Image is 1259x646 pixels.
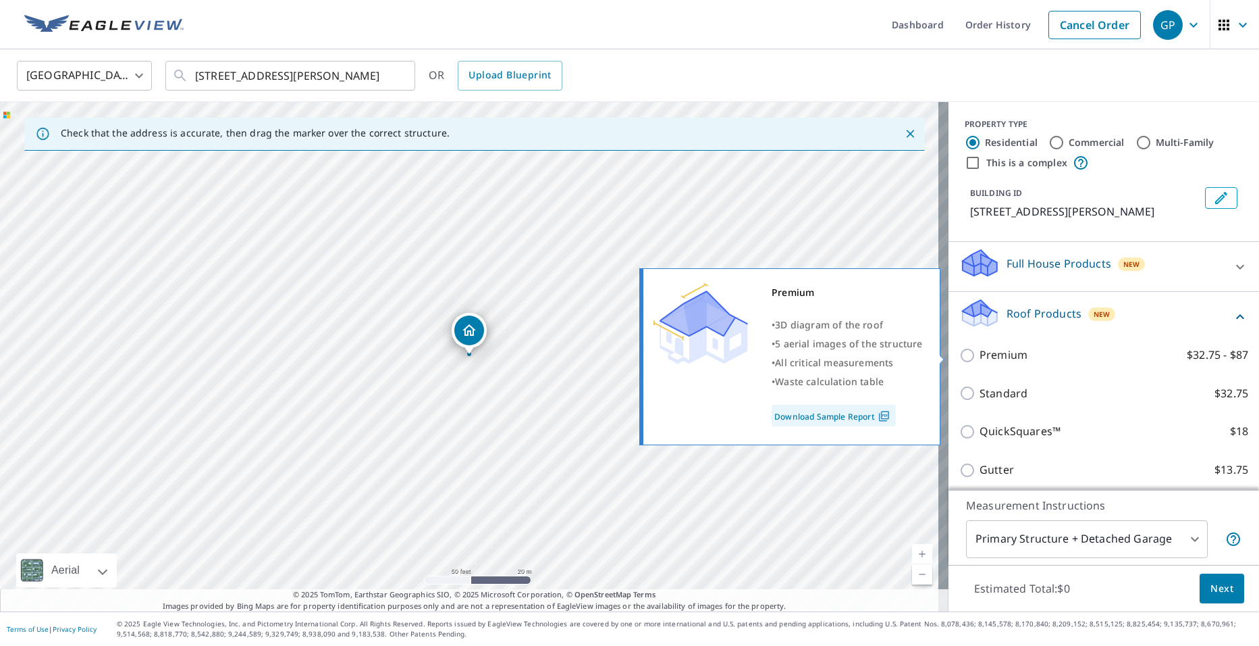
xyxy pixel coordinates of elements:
[1225,531,1241,547] span: Your report will include the primary structure and a detached garage if one exists.
[429,61,562,91] div: OR
[17,57,152,95] div: [GEOGRAPHIC_DATA]
[963,574,1081,603] p: Estimated Total: $0
[1094,309,1110,320] span: New
[1187,347,1248,364] p: $32.75 - $87
[980,347,1027,364] p: Premium
[1153,10,1183,40] div: GP
[452,313,487,355] div: Dropped pin, building 1, Residential property, 10 Perna Ln Riverside, CT 06878
[195,57,387,95] input: Search by address or latitude-longitude
[772,353,923,372] div: •
[458,61,562,91] a: Upload Blueprint
[912,564,932,585] a: Current Level 19, Zoom Out
[775,356,893,369] span: All critical measurements
[966,497,1241,514] p: Measurement Instructions
[901,125,919,143] button: Close
[875,410,893,422] img: Pdf Icon
[970,203,1200,220] p: [STREET_ADDRESS][PERSON_NAME]
[7,624,49,634] a: Terms of Use
[16,553,117,587] div: Aerial
[1123,259,1140,270] span: New
[1007,305,1081,322] p: Roof Products
[772,316,923,334] div: •
[293,589,655,601] span: © 2025 TomTom, Earthstar Geographics SIO, © 2025 Microsoft Corporation, ©
[980,462,1014,478] p: Gutter
[1214,462,1248,478] p: $13.75
[912,544,932,564] a: Current Level 19, Zoom In
[1200,574,1244,604] button: Next
[772,334,923,353] div: •
[986,156,1067,170] label: This is a complex
[965,118,1243,130] div: PROPERTY TYPE
[985,136,1038,149] label: Residential
[574,589,631,599] a: OpenStreetMap
[1007,255,1111,272] p: Full House Products
[980,423,1061,440] p: QuickSquares™
[772,283,923,302] div: Premium
[959,297,1248,336] div: Roof ProductsNew
[980,385,1027,402] p: Standard
[61,127,450,139] p: Check that the address is accurate, then drag the marker over the correct structure.
[775,318,883,331] span: 3D diagram of the roof
[970,187,1022,199] p: BUILDING ID
[1214,385,1248,402] p: $32.75
[1210,580,1233,597] span: Next
[772,372,923,391] div: •
[959,247,1248,286] div: Full House ProductsNew
[1205,187,1237,209] button: Edit building 1
[775,337,922,350] span: 5 aerial images of the structure
[653,283,748,364] img: Premium
[1230,423,1248,440] p: $18
[1069,136,1125,149] label: Commercial
[775,375,884,388] span: Waste calculation table
[53,624,97,634] a: Privacy Policy
[24,15,184,35] img: EV Logo
[1048,11,1141,39] a: Cancel Order
[966,520,1208,558] div: Primary Structure + Detached Garage
[7,625,97,633] p: |
[772,405,896,426] a: Download Sample Report
[1156,136,1214,149] label: Multi-Family
[468,67,551,84] span: Upload Blueprint
[633,589,655,599] a: Terms
[117,619,1252,639] p: © 2025 Eagle View Technologies, Inc. and Pictometry International Corp. All Rights Reserved. Repo...
[47,553,84,587] div: Aerial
